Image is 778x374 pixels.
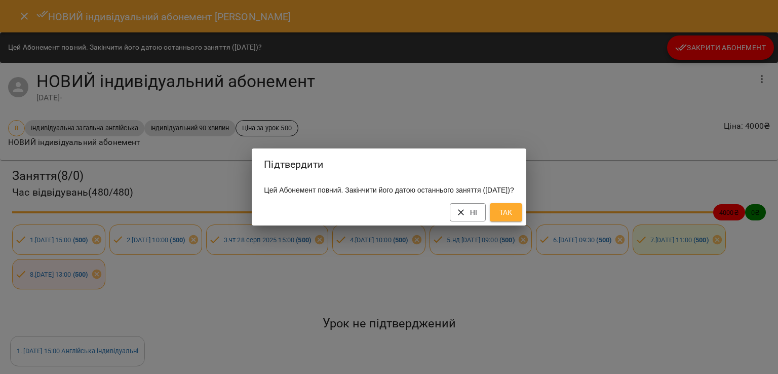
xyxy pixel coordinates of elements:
button: Так [490,203,522,221]
div: Цей Абонемент повний. Закінчити його датою останнього заняття ([DATE])? [252,181,526,199]
h2: Підтвердити [264,157,514,172]
span: Ні [458,206,478,218]
span: Так [498,206,514,218]
button: Ні [450,203,486,221]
